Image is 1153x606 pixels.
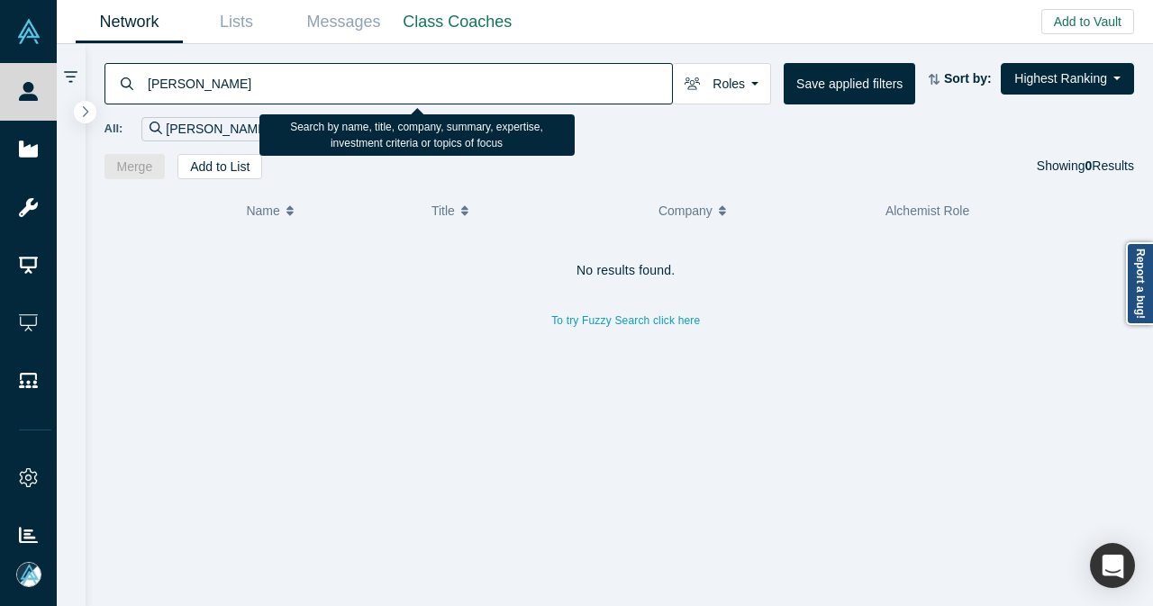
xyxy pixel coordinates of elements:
[76,1,183,43] a: Network
[885,204,969,218] span: Alchemist Role
[177,154,262,179] button: Add to List
[246,192,413,230] button: Name
[141,117,291,141] div: [PERSON_NAME]
[658,192,867,230] button: Company
[1001,63,1134,95] button: Highest Ranking
[672,63,771,104] button: Roles
[104,263,1148,278] h4: No results found.
[104,154,166,179] button: Merge
[16,562,41,587] img: Mia Scott's Account
[1085,158,1134,173] span: Results
[539,309,713,332] button: To try Fuzzy Search click here
[431,192,455,230] span: Title
[246,192,279,230] span: Name
[290,1,397,43] a: Messages
[1126,242,1153,325] a: Report a bug!
[944,71,992,86] strong: Sort by:
[431,192,640,230] button: Title
[658,192,713,230] span: Company
[104,120,123,138] span: All:
[146,62,672,104] input: Search by name, title, company, summary, expertise, investment criteria or topics of focus
[183,1,290,43] a: Lists
[784,63,915,104] button: Save applied filters
[1041,9,1134,34] button: Add to Vault
[16,19,41,44] img: Alchemist Vault Logo
[1085,158,1093,173] strong: 0
[1037,154,1134,179] div: Showing
[269,119,283,140] button: Remove Filter
[397,1,518,43] a: Class Coaches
